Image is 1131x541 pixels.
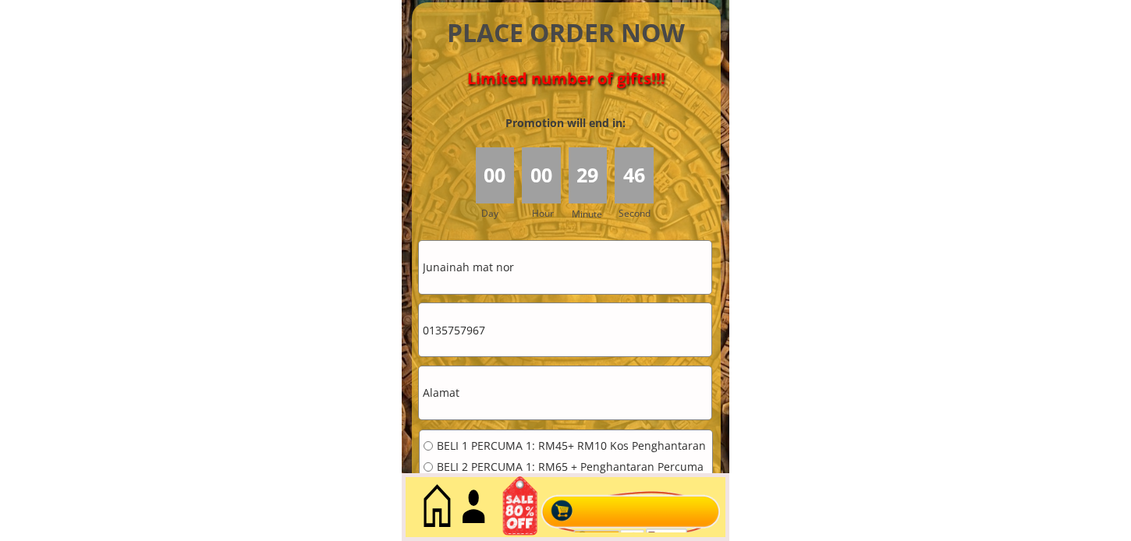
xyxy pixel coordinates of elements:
[419,303,711,356] input: Telefon
[437,461,708,472] span: BELI 2 PERCUMA 1: RM65 + Penghantaran Percuma
[619,206,657,221] h3: Second
[481,206,520,221] h3: Day
[477,115,654,132] h3: Promotion will end in:
[532,206,565,221] h3: Hour
[430,69,703,88] h4: Limited number of gifts!!!
[572,207,606,221] h3: Minute
[419,366,711,419] input: Alamat
[430,16,703,51] h4: PLACE ORDER NOW
[437,440,708,451] span: BELI 1 PERCUMA 1: RM45+ RM10 Kos Penghantaran
[419,241,711,294] input: Nama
